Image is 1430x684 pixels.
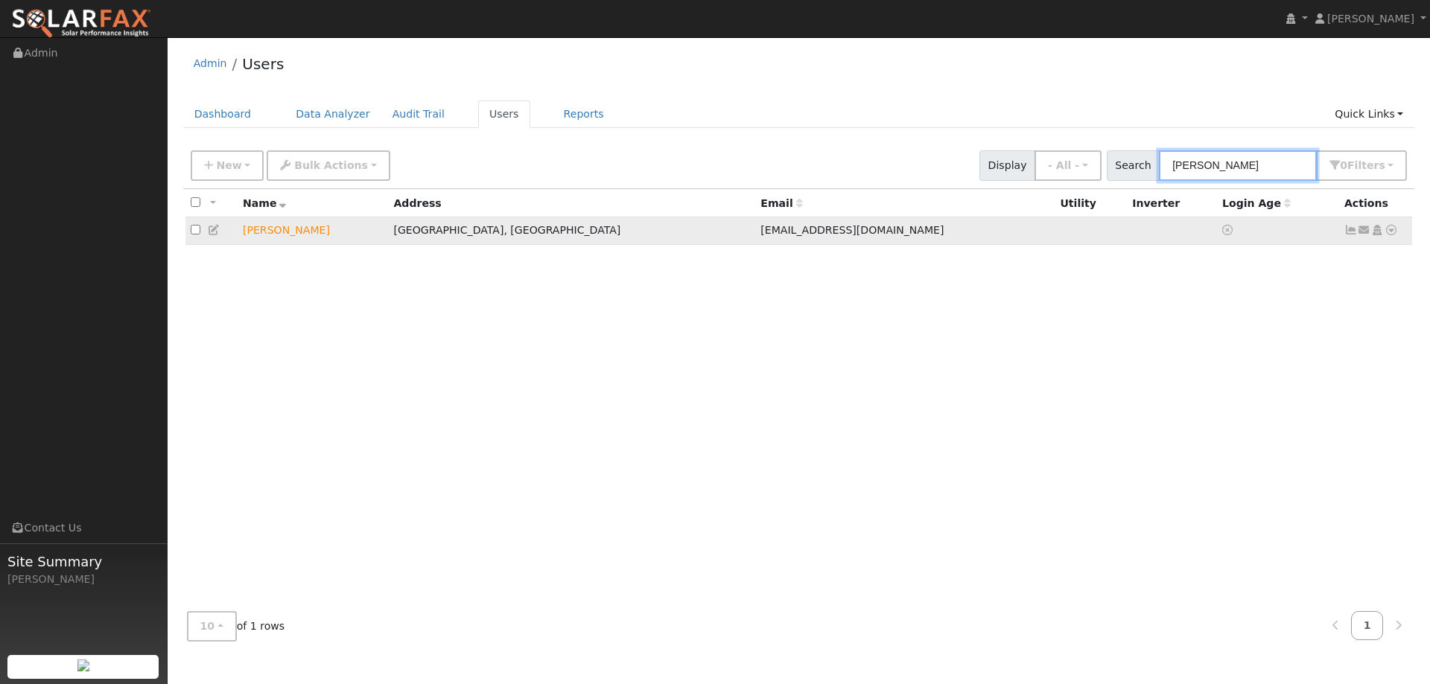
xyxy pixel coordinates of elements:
a: Login As [1370,224,1384,236]
a: Reports [553,100,615,128]
a: angelmontes9259@icloud.com [1358,223,1371,238]
div: Address [393,196,750,211]
a: No login access [1222,224,1236,236]
div: [PERSON_NAME] [7,572,159,587]
span: of 1 rows [187,611,285,642]
a: Dashboard [183,100,263,128]
span: Name [243,197,287,209]
div: Inverter [1132,196,1212,211]
span: Site Summary [7,552,159,572]
span: Display [979,150,1035,181]
a: Audit Trail [381,100,456,128]
span: Filter [1347,159,1385,171]
span: 10 [200,620,215,632]
span: New [216,159,241,171]
a: 1 [1351,611,1384,640]
a: Edit User [208,224,221,236]
td: Lead [238,217,388,245]
div: Actions [1344,196,1407,211]
a: Quick Links [1323,100,1414,128]
button: 0Filters [1316,150,1407,181]
button: New [191,150,264,181]
span: [EMAIL_ADDRESS][DOMAIN_NAME] [760,224,944,236]
a: Users [242,55,284,73]
div: Utility [1060,196,1122,211]
img: retrieve [77,659,89,671]
a: Admin [194,57,227,69]
td: [GEOGRAPHIC_DATA], [GEOGRAPHIC_DATA] [388,217,755,245]
span: Bulk Actions [294,159,368,171]
a: Data Analyzer [285,100,381,128]
span: s [1379,159,1385,171]
img: SolarFax [11,8,151,39]
a: Users [478,100,530,128]
span: Search [1107,150,1160,181]
button: - All - [1035,150,1102,181]
input: Search [1159,150,1317,181]
span: Email [760,197,802,209]
a: Other actions [1385,223,1398,238]
a: Not connected [1344,224,1358,236]
button: Bulk Actions [267,150,390,181]
span: Days since last login [1222,197,1291,209]
span: [PERSON_NAME] [1327,13,1414,25]
button: 10 [187,611,237,642]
